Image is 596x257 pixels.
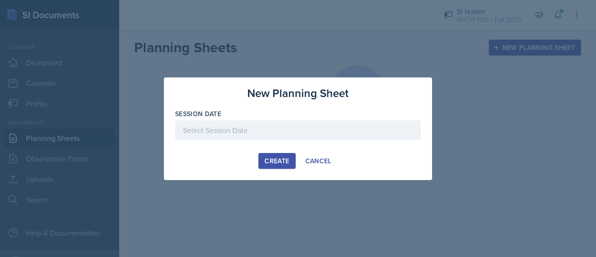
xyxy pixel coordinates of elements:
[264,157,289,165] div: Create
[247,85,349,102] h3: New Planning Sheet
[299,153,338,169] button: Cancel
[175,109,221,118] label: Session Date
[305,157,332,165] div: Cancel
[258,153,295,169] button: Create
